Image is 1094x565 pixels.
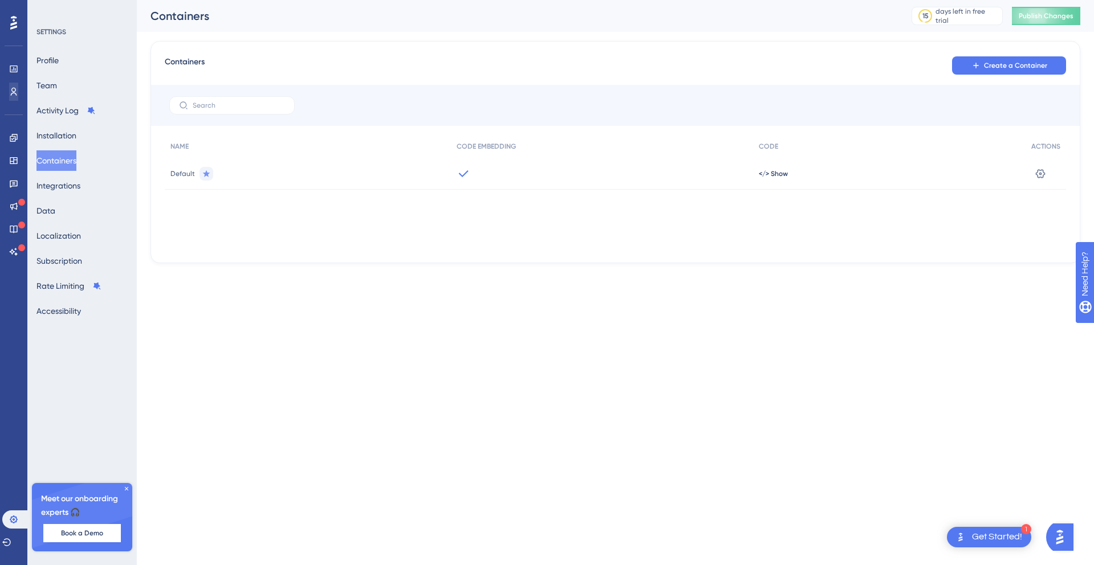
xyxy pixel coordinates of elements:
[457,142,516,151] span: CODE EMBEDDING
[1019,11,1073,21] span: Publish Changes
[936,7,999,25] div: days left in free trial
[36,276,101,296] button: Rate Limiting
[972,531,1022,543] div: Get Started!
[41,492,123,519] span: Meet our onboarding experts 🎧
[27,3,71,17] span: Need Help?
[36,125,76,146] button: Installation
[759,169,788,178] button: </> Show
[36,75,57,96] button: Team
[1046,520,1080,554] iframe: UserGuiding AI Assistant Launcher
[36,301,81,321] button: Accessibility
[36,200,55,221] button: Data
[1031,142,1060,151] span: ACTIONS
[36,50,59,71] button: Profile
[43,524,121,542] button: Book a Demo
[984,61,1047,70] span: Create a Container
[1012,7,1080,25] button: Publish Changes
[759,142,778,151] span: CODE
[36,175,80,196] button: Integrations
[151,8,883,24] div: Containers
[61,529,103,538] span: Book a Demo
[193,101,285,109] input: Search
[36,226,81,246] button: Localization
[1021,524,1031,534] div: 1
[954,530,967,544] img: launcher-image-alternative-text
[36,251,82,271] button: Subscription
[952,56,1066,75] button: Create a Container
[947,527,1031,547] div: Open Get Started! checklist, remaining modules: 1
[170,142,189,151] span: NAME
[36,27,129,36] div: SETTINGS
[36,150,76,171] button: Containers
[165,55,205,76] span: Containers
[36,100,96,121] button: Activity Log
[922,11,929,21] div: 15
[170,169,195,178] span: Default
